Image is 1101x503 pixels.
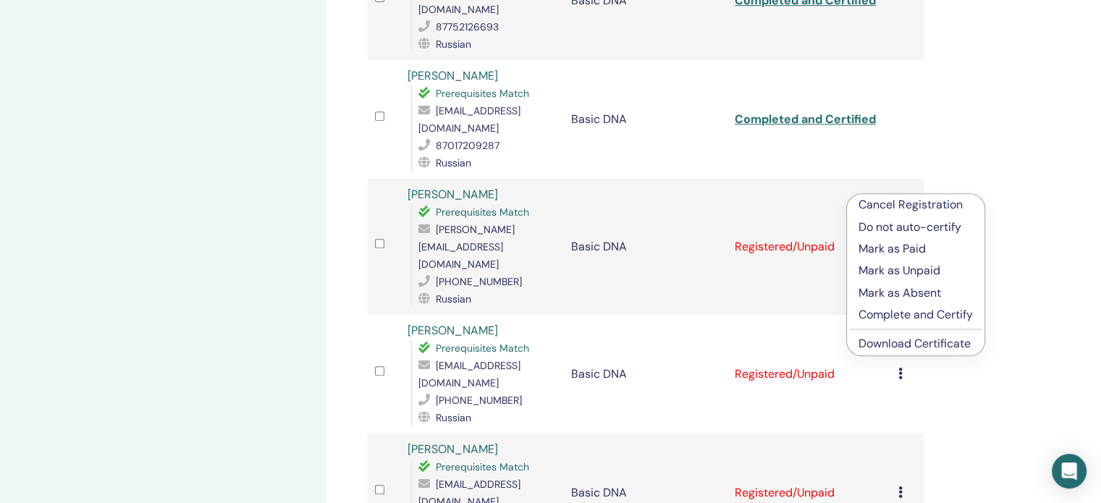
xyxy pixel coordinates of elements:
div: Open Intercom Messenger [1052,454,1087,489]
span: [EMAIL_ADDRESS][DOMAIN_NAME] [418,104,520,135]
span: Prerequisites Match [436,206,529,219]
a: Completed and Certified [735,111,876,127]
span: Russian [436,156,471,169]
span: [EMAIL_ADDRESS][DOMAIN_NAME] [418,359,520,389]
span: Prerequisites Match [436,460,529,473]
span: [PHONE_NUMBER] [436,275,522,288]
span: 87752126693 [436,20,499,33]
td: Basic DNA [564,179,727,315]
span: [PHONE_NUMBER] [436,394,522,407]
p: Mark as Absent [859,284,973,302]
p: Complete and Certify [859,306,973,324]
span: Prerequisites Match [436,342,529,355]
p: Do not auto-certify [859,219,973,236]
span: Prerequisites Match [436,87,529,100]
a: [PERSON_NAME] [408,68,498,83]
td: Basic DNA [564,60,727,179]
p: Cancel Registration [859,196,973,214]
span: Russian [436,411,471,424]
td: Basic DNA [564,315,727,434]
span: [PERSON_NAME][EMAIL_ADDRESS][DOMAIN_NAME] [418,223,515,271]
span: Russian [436,292,471,305]
p: Mark as Unpaid [859,262,973,279]
span: 87017209287 [436,139,499,152]
span: Russian [436,38,471,51]
a: [PERSON_NAME] [408,187,498,202]
a: [PERSON_NAME] [408,441,498,457]
a: [PERSON_NAME] [408,323,498,338]
a: Download Certificate [859,336,971,351]
p: Mark as Paid [859,240,973,258]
